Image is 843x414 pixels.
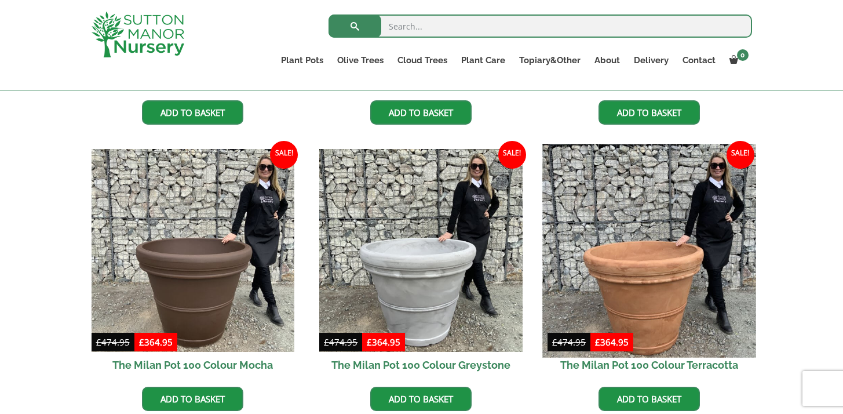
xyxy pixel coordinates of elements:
bdi: 474.95 [552,336,586,348]
span: Sale! [727,141,754,169]
bdi: 474.95 [96,336,130,348]
a: Plant Care [454,52,512,68]
a: Add to basket: “The Milan Pot 100 Colour Terracotta” [599,387,700,411]
a: Add to basket: “The Milan Pot 100 Colour Snow White” [370,100,472,125]
img: The Milan Pot 100 Colour Greystone [319,149,523,353]
bdi: 474.95 [324,336,357,348]
a: Sale! The Milan Pot 100 Colour Greystone [319,149,523,379]
a: Plant Pots [274,52,330,68]
span: £ [367,336,372,348]
span: 0 [737,49,749,61]
a: Add to basket: “The Milan Pot 100 Colour Charcoal” [599,100,700,125]
a: Contact [676,52,722,68]
h2: The Milan Pot 100 Colour Greystone [319,352,523,378]
span: £ [595,336,600,348]
span: £ [552,336,557,348]
a: Add to basket: “The Milan Pot 100 Colour Greystone” [370,387,472,411]
a: Sale! The Milan Pot 100 Colour Mocha [92,149,295,379]
input: Search... [329,14,752,38]
a: Delivery [627,52,676,68]
bdi: 364.95 [139,336,173,348]
span: Sale! [498,141,526,169]
a: Sale! The Milan Pot 100 Colour Terracotta [548,149,751,379]
a: Cloud Trees [391,52,454,68]
a: 0 [722,52,752,68]
img: The Milan Pot 100 Colour Terracotta [542,144,756,357]
span: £ [139,336,144,348]
h2: The Milan Pot 100 Colour Mocha [92,352,295,378]
bdi: 364.95 [595,336,629,348]
span: Sale! [270,141,298,169]
a: Add to basket: “The Milan Pot 100 Colour Mocha” [142,387,243,411]
a: Topiary&Other [512,52,587,68]
a: Olive Trees [330,52,391,68]
a: About [587,52,627,68]
bdi: 364.95 [367,336,400,348]
img: The Milan Pot 100 Colour Mocha [92,149,295,353]
h2: The Milan Pot 100 Colour Terracotta [548,352,751,378]
a: Add to basket: “The Milan Pot 100 Colour Clay (Resin)” [142,100,243,125]
span: £ [96,336,101,348]
img: logo [92,12,184,57]
span: £ [324,336,329,348]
